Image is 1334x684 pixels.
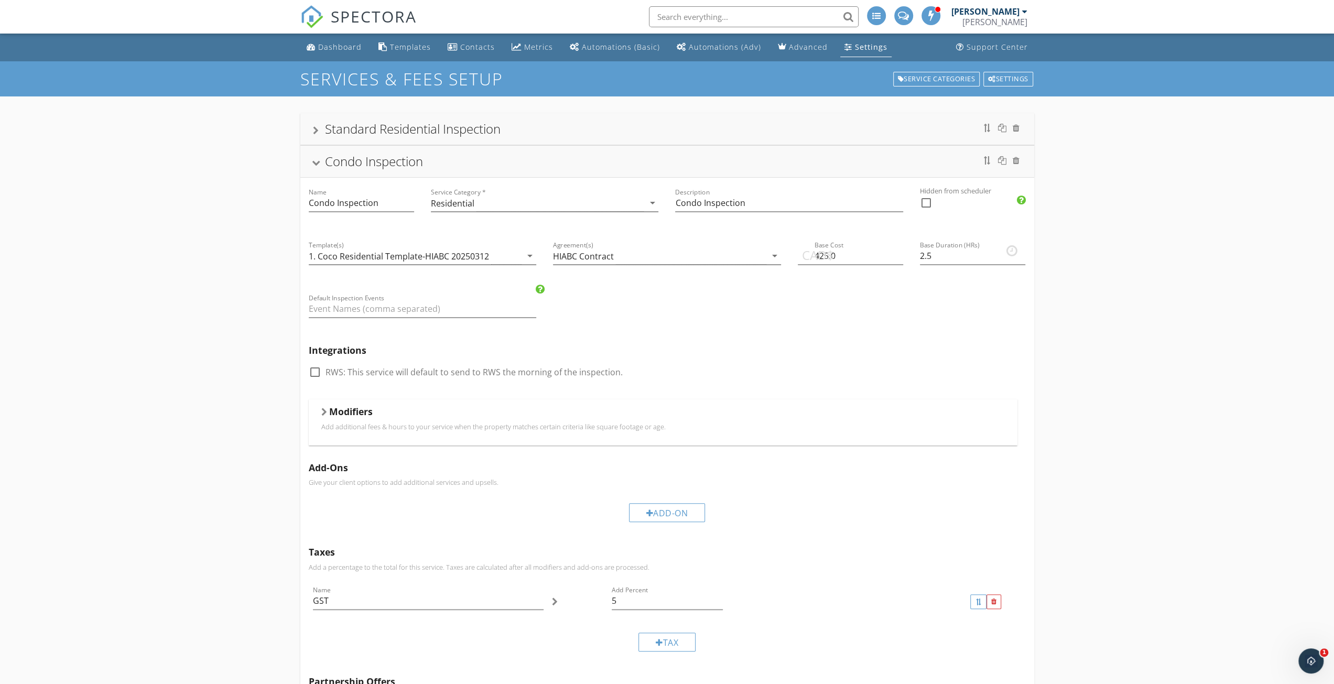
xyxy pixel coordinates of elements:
a: Settings [840,38,892,57]
a: Service Categories [892,71,981,88]
div: Templates [390,42,431,52]
input: Description [675,194,903,212]
div: Settings [855,42,887,52]
input: Search everything... [649,6,859,27]
div: Support Center [967,42,1028,52]
div: [PERSON_NAME] [951,6,1020,17]
input: Default Inspection Events [309,300,537,318]
div: Automations (Adv) [689,42,761,52]
h5: Modifiers [329,406,373,417]
a: SPECTORA [300,14,417,36]
a: Settings [982,71,1034,88]
div: Add-On [629,503,706,522]
div: Contacts [460,42,495,52]
div: Condo Inspection [325,153,423,170]
div: Advanced [789,42,828,52]
input: Add Percent [612,592,723,610]
a: Automations (Advanced) [673,38,765,57]
input: Base Cost [798,247,903,265]
span: SPECTORA [331,5,417,27]
span: CAD$ [802,246,834,265]
iframe: Intercom live chat [1298,648,1324,674]
a: Advanced [774,38,832,57]
i: arrow_drop_down [646,197,658,209]
div: Settings [983,72,1033,86]
h5: Add-Ons [309,462,1026,473]
a: Templates [374,38,435,57]
a: Support Center [952,38,1032,57]
a: Dashboard [302,38,366,57]
div: Ali Bashash [962,17,1027,27]
span: 1 [1320,648,1328,657]
input: Base Duration (HRs) [920,247,1025,265]
h5: Taxes [309,547,1026,557]
div: Tax [638,633,696,652]
div: Metrics [524,42,553,52]
input: Name [313,592,544,610]
h1: SERVICES & FEES SETUP [300,70,1034,88]
div: HIABC Contract [553,252,614,261]
div: 1. Coco Residential Template-HIABC 20250312 [309,252,489,261]
i: arrow_drop_down [524,249,536,262]
p: Give your client options to add additional services and upsells. [309,478,1026,486]
img: The Best Home Inspection Software - Spectora [300,5,323,28]
label: RWS: This service will default to send to RWS the morning of the inspection. [326,367,623,377]
p: Add additional fees & hours to your service when the property matches certain criteria like squar... [321,422,1005,431]
div: Standard Residential Inspection [325,120,501,137]
input: Name [309,194,414,212]
a: Contacts [443,38,499,57]
label: Hidden from scheduler [920,186,1237,196]
h5: Integrations [309,345,1026,355]
div: Automations (Basic) [582,42,660,52]
a: Metrics [507,38,557,57]
p: Add a percentage to the total for this service. Taxes are calculated after all modifiers and add-... [309,563,1026,571]
div: Residential [431,199,474,208]
a: Automations (Basic) [566,38,664,57]
div: Dashboard [318,42,362,52]
i: arrow_drop_down [768,249,781,262]
div: Service Categories [893,72,980,86]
